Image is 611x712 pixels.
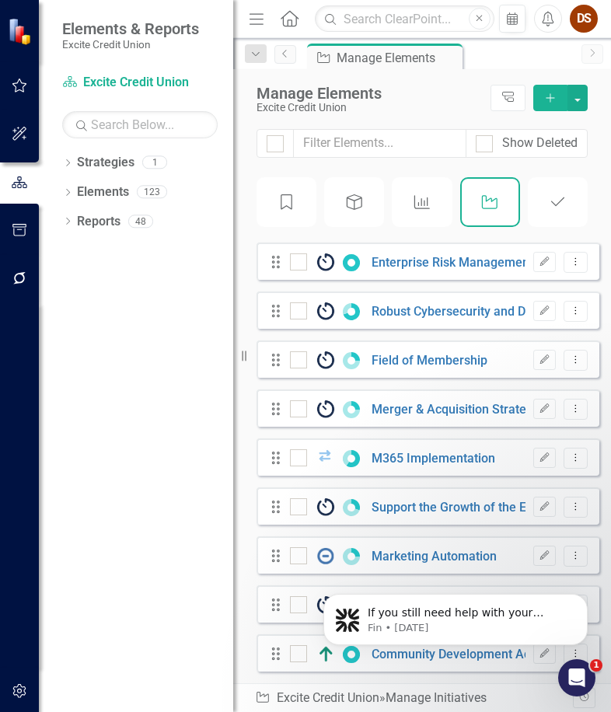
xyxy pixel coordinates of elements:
[316,448,335,467] img: Slightly Behind Schedule
[128,215,153,228] div: 48
[257,102,483,113] div: Excite Credit Union
[316,497,335,516] img: Ongoing
[62,111,218,138] input: Search Below...
[590,659,602,672] span: 1
[316,400,335,418] img: Ongoing
[502,134,578,152] div: Show Deleted
[77,154,134,172] a: Strategies
[316,253,335,271] img: Ongoing
[372,255,584,270] a: Enterprise Risk Management Strategy
[62,38,199,51] small: Excite Credit Union
[142,156,167,169] div: 1
[293,129,466,158] input: Filter Elements...
[62,19,199,38] span: Elements & Reports
[77,183,129,201] a: Elements
[300,561,611,670] iframe: Intercom notifications message
[372,353,487,368] a: Field of Membership
[315,5,494,33] input: Search ClearPoint...
[137,186,167,199] div: 123
[277,690,379,705] a: Excite Credit Union
[316,351,335,369] img: Ongoing
[255,689,573,707] div: » Manage Initiatives
[558,659,595,696] iframe: Intercom live chat
[316,302,335,320] img: Ongoing
[372,304,588,319] a: Robust Cybersecurity and Datasecurity
[62,74,218,92] a: Excite Credit Union
[316,546,335,565] img: Not Started
[77,213,120,231] a: Reports
[372,549,497,564] a: Marketing Automation
[257,85,483,102] div: Manage Elements
[372,451,495,466] a: M365 Implementation
[337,48,459,68] div: Manage Elements
[570,5,598,33] button: DS
[8,18,35,45] img: ClearPoint Strategy
[372,402,539,417] a: Merger & Acquisition Strategy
